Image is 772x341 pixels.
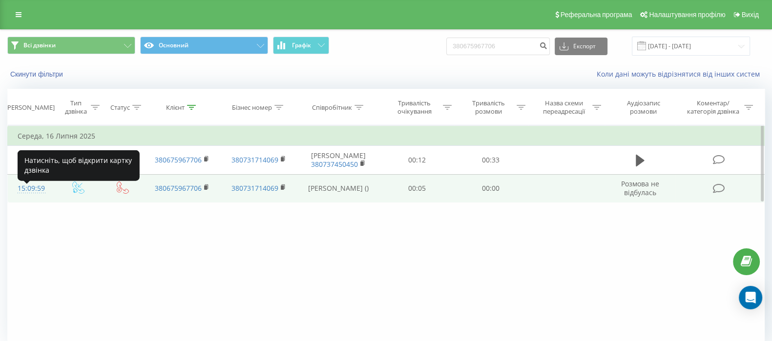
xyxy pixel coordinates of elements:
a: 380675967706 [155,155,202,164]
span: Графік [292,42,311,49]
input: Пошук за номером [446,38,550,55]
div: Open Intercom Messenger [739,286,762,309]
div: Коментар/категорія дзвінка [685,99,742,116]
button: Основний [140,37,268,54]
button: Скинути фільтри [7,70,68,79]
span: Всі дзвінки [23,41,56,49]
span: Розмова не відбулась [621,179,659,197]
div: Клієнт [166,103,185,112]
td: 00:00 [454,174,527,202]
span: Вихід [742,11,759,19]
div: Тривалість розмови [463,99,514,116]
td: [PERSON_NAME] [297,146,380,174]
button: Експорт [555,38,607,55]
div: Співробітник [312,103,352,112]
div: 15:09:59 [18,179,45,198]
div: Тип дзвінка [63,99,88,116]
td: 00:12 [380,146,454,174]
div: Тривалість очікування [389,99,440,116]
a: 380675967706 [155,183,202,193]
a: 380731714069 [231,155,278,164]
td: Середа, 16 Липня 2025 [8,126,765,146]
a: 380731714069 [231,183,278,193]
div: Бізнес номер [232,103,272,112]
td: [PERSON_NAME] () [297,174,380,202]
div: Аудіозапис розмови [613,99,673,116]
div: Назва схеми переадресації [538,99,590,116]
button: Всі дзвінки [7,37,135,54]
td: 00:33 [454,146,527,174]
td: 00:05 [380,174,454,202]
div: Натисніть, щоб відкрити картку дзвінка [18,150,140,181]
div: [PERSON_NAME] [5,103,55,112]
button: Графік [273,37,329,54]
div: Статус [110,103,130,112]
span: Налаштування профілю [649,11,725,19]
a: Коли дані можуть відрізнятися вiд інших систем [597,69,765,79]
a: 380737450450 [311,160,358,169]
span: Реферальна програма [561,11,632,19]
